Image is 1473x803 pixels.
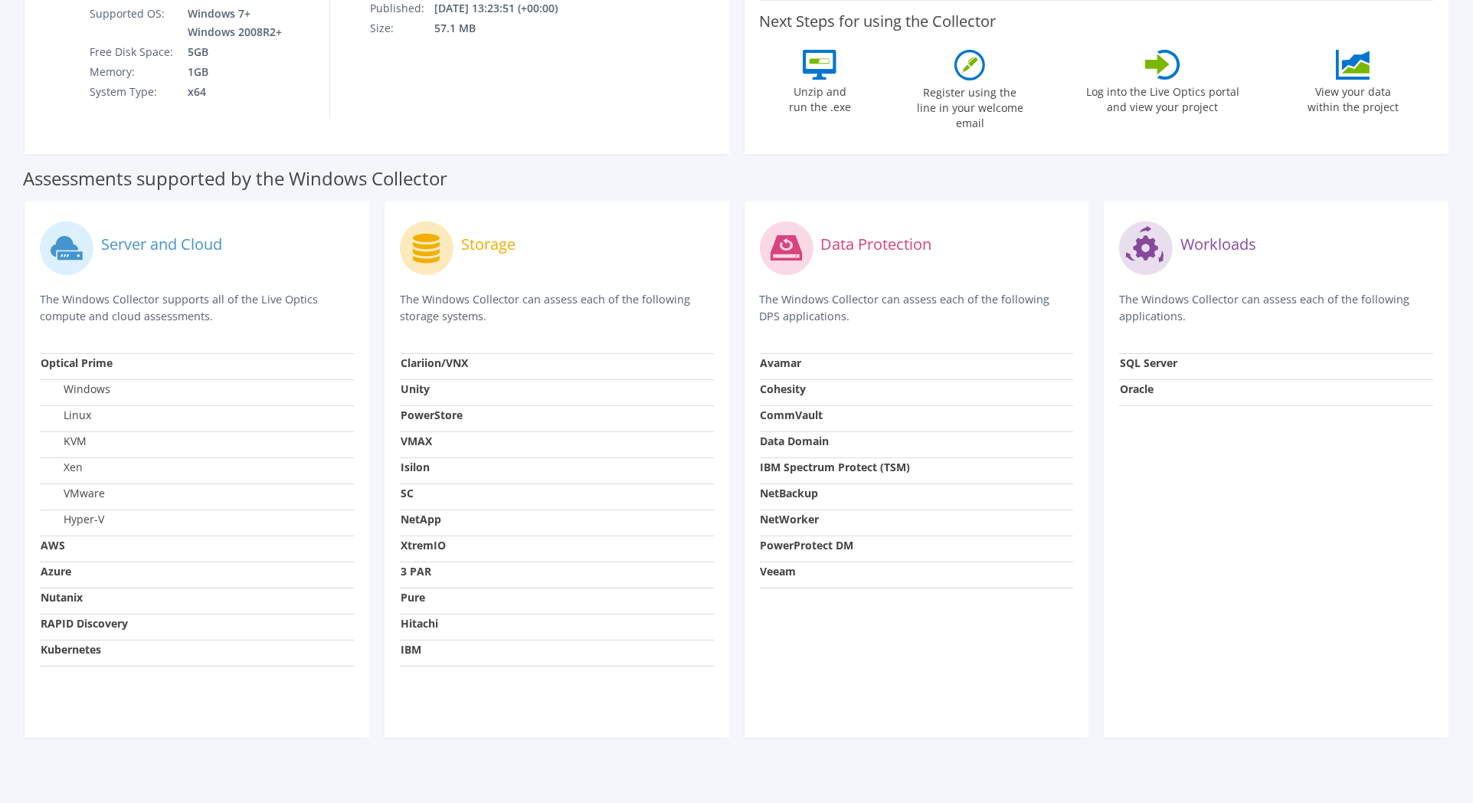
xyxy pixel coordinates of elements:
[761,512,820,526] strong: NetWorker
[176,82,285,102] td: x64
[176,62,285,82] td: 1GB
[401,460,430,474] strong: Isilon
[821,237,932,252] label: Data Protection
[761,564,797,578] strong: Veeam
[89,62,176,82] td: Memory:
[401,434,432,448] strong: VMAX
[101,237,222,252] label: Server and Cloud
[401,486,414,500] strong: SC
[23,171,447,186] label: Assessments supported by the Windows Collector
[1119,291,1433,325] p: The Windows Collector can assess each of the following applications.
[369,18,434,38] td: Size:
[176,42,285,62] td: 5GB
[41,382,110,397] label: Windows
[89,42,176,62] td: Free Disk Space:
[401,642,421,657] strong: IBM
[761,434,830,448] strong: Data Domain
[761,460,911,474] strong: IBM Spectrum Protect (TSM)
[41,512,104,527] label: Hyper-V
[1120,356,1177,370] strong: SQL Server
[401,408,463,422] strong: PowerStore
[41,486,105,501] label: VMware
[41,434,87,449] label: KVM
[434,18,578,38] td: 57.1 MB
[1298,80,1408,115] label: View your data within the project
[40,291,354,325] p: The Windows Collector supports all of the Live Optics compute and cloud assessments.
[761,408,823,422] strong: CommVault
[41,408,91,423] label: Linux
[401,616,438,631] strong: Hitachi
[1120,382,1154,396] strong: Oracle
[41,642,101,657] strong: Kubernetes
[761,356,802,370] strong: Avamar
[461,237,516,252] label: Storage
[41,538,65,552] strong: AWS
[41,460,83,475] label: Xen
[760,291,1074,325] p: The Windows Collector can assess each of the following DPS applications.
[41,356,113,370] strong: Optical Prime
[761,538,854,552] strong: PowerProtect DM
[1180,237,1256,252] label: Workloads
[401,382,430,396] strong: Unity
[41,564,71,578] strong: Azure
[41,616,128,631] strong: RAPID Discovery
[761,486,819,500] strong: NetBackup
[401,564,431,578] strong: 3 PAR
[41,590,83,605] strong: Nutanix
[89,4,176,42] td: Supported OS:
[784,80,855,115] label: Unzip and run the .exe
[400,291,714,325] p: The Windows Collector can assess each of the following storage systems.
[401,538,446,552] strong: XtremIO
[1085,80,1240,115] label: Log into the Live Optics portal and view your project
[401,356,468,370] strong: Clariion/VNX
[176,4,285,42] td: Windows 7+ Windows 2008R2+
[89,82,176,102] td: System Type:
[760,12,997,31] label: Next Steps for using the Collector
[761,382,807,396] strong: Cohesity
[913,80,1028,131] label: Register using the line in your welcome email
[401,590,425,605] strong: Pure
[401,512,441,526] strong: NetApp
